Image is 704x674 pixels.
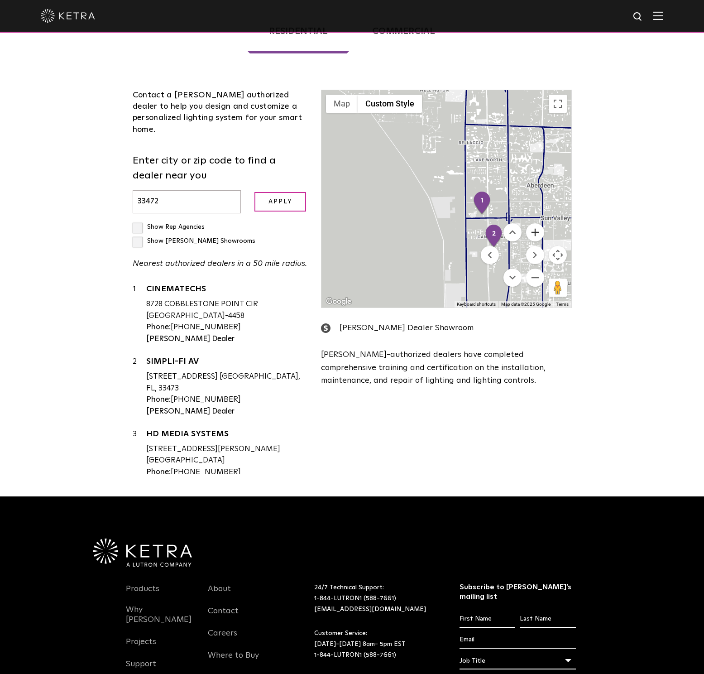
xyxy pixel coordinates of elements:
[146,322,308,333] div: [PHONE_NUMBER]
[133,190,241,213] input: Enter city or zip code
[314,606,426,612] a: [EMAIL_ADDRESS][DOMAIN_NAME]
[146,285,308,296] a: CINEMATECHS
[501,302,551,307] span: Map data ©2025 Google
[526,246,544,264] button: Move right
[503,269,522,287] button: Move down
[549,279,567,297] button: Drag Pegman onto the map to open Street View
[146,408,235,415] strong: [PERSON_NAME] Dealer
[41,9,95,23] img: ketra-logo-2019-white
[549,95,567,113] button: Toggle fullscreen view
[460,652,576,669] div: Job Title
[481,246,499,264] button: Move left
[126,605,195,635] a: Why [PERSON_NAME]
[321,348,571,387] p: [PERSON_NAME]-authorized dealers have completed comprehensive training and certification on the i...
[146,396,171,404] strong: Phone:
[324,296,354,308] img: Google
[133,90,308,135] div: Contact a [PERSON_NAME] authorized dealer to help you design and customize a personalized lightin...
[473,191,492,216] div: 1
[460,631,576,649] input: Email
[146,467,308,478] div: [PHONE_NUMBER]
[126,637,156,658] a: Projects
[146,371,308,394] div: [STREET_ADDRESS] [GEOGRAPHIC_DATA], FL, 33473
[520,611,575,628] input: Last Name
[208,628,237,649] a: Careers
[549,246,567,264] button: Map camera controls
[358,95,422,113] button: Custom Style
[146,335,235,343] strong: [PERSON_NAME] Dealer
[146,430,308,441] a: HD MEDIA SYSTEMS
[133,224,205,230] label: Show Rep Agencies
[146,443,308,467] div: [STREET_ADDRESS][PERSON_NAME] [GEOGRAPHIC_DATA]
[526,223,544,241] button: Zoom in
[133,154,308,183] label: Enter city or zip code to find a dealer near you
[314,595,396,602] a: 1-844-LUTRON1 (588-7661)
[321,323,330,333] img: showroom_icon.png
[133,238,255,244] label: Show [PERSON_NAME] Showrooms
[460,583,576,602] h3: Subscribe to [PERSON_NAME]’s mailing list
[146,357,308,369] a: SIMPLI-FI AV
[146,323,171,331] strong: Phone:
[314,628,437,660] p: Customer Service: [DATE]-[DATE] 8am- 5pm EST
[208,606,239,627] a: Contact
[146,468,171,476] strong: Phone:
[146,298,308,322] div: 8728 COBBLESTONE POINT CIR [GEOGRAPHIC_DATA]-4458
[526,269,544,287] button: Zoom out
[146,394,308,406] div: [PHONE_NUMBER]
[126,584,159,605] a: Products
[133,356,146,417] div: 2
[254,192,306,212] input: Apply
[503,223,522,241] button: Move up
[321,322,571,335] div: [PERSON_NAME] Dealer Showroom
[133,428,146,490] div: 3
[208,584,231,605] a: About
[324,296,354,308] a: Open this area in Google Maps (opens a new window)
[632,11,644,23] img: search icon
[133,284,146,345] div: 1
[93,539,192,567] img: Ketra-aLutronCo_White_RGB
[653,11,663,20] img: Hamburger%20Nav.svg
[208,650,259,671] a: Where to Buy
[314,583,437,615] p: 24/7 Technical Support:
[457,301,496,308] button: Keyboard shortcuts
[133,257,308,270] p: Nearest authorized dealers in a 50 mile radius.
[326,95,358,113] button: Show street map
[460,611,515,628] input: First Name
[314,652,396,658] a: 1-844-LUTRON1 (588-7661)
[556,302,569,307] a: Terms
